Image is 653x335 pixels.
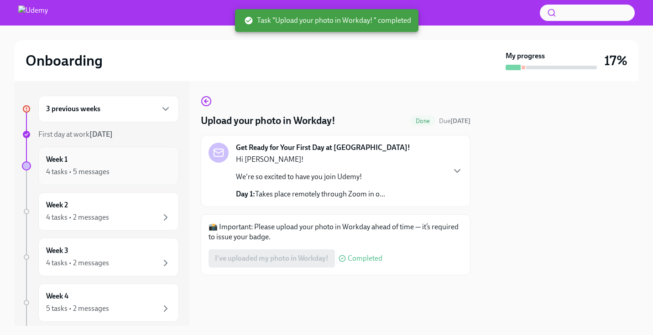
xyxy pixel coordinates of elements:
h2: Onboarding [26,52,103,70]
h6: Week 2 [46,200,68,210]
span: First day at work [38,130,113,139]
h4: Upload your photo in Workday! [201,114,335,128]
h6: Week 1 [46,155,68,165]
div: 5 tasks • 2 messages [46,304,109,314]
strong: [DATE] [450,117,470,125]
span: Completed [348,255,382,262]
h6: Week 3 [46,246,68,256]
span: Done [410,118,435,124]
h3: 17% [604,52,627,69]
a: Week 14 tasks • 5 messages [22,147,179,185]
div: 3 previous weeks [38,96,179,122]
strong: [DATE] [89,130,113,139]
a: Week 24 tasks • 2 messages [22,192,179,231]
p: 📸 Important: Please upload your photo in Workday ahead of time — it’s required to issue your badge. [209,222,463,242]
a: Week 34 tasks • 2 messages [22,238,179,276]
p: Hi [PERSON_NAME]! [236,155,385,165]
strong: Get Ready for Your First Day at [GEOGRAPHIC_DATA]! [236,143,410,153]
a: Week 45 tasks • 2 messages [22,283,179,322]
strong: My progress [506,51,545,61]
span: Task "Upload your photo in Workday! " completed [244,15,411,26]
span: Due [439,117,470,125]
a: First day at work[DATE] [22,129,179,139]
span: September 10th, 2025 09:00 [439,117,470,125]
p: We're so excited to have you join Udemy! [236,172,385,182]
strong: Day 1: [236,190,255,198]
p: Takes place remotely through Zoom in o... [236,189,385,199]
img: Udemy [18,5,48,20]
div: 4 tasks • 5 messages [46,167,110,177]
h6: 3 previous weeks [46,104,100,114]
div: 4 tasks • 2 messages [46,212,109,222]
div: 4 tasks • 2 messages [46,258,109,268]
h6: Week 4 [46,291,68,301]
